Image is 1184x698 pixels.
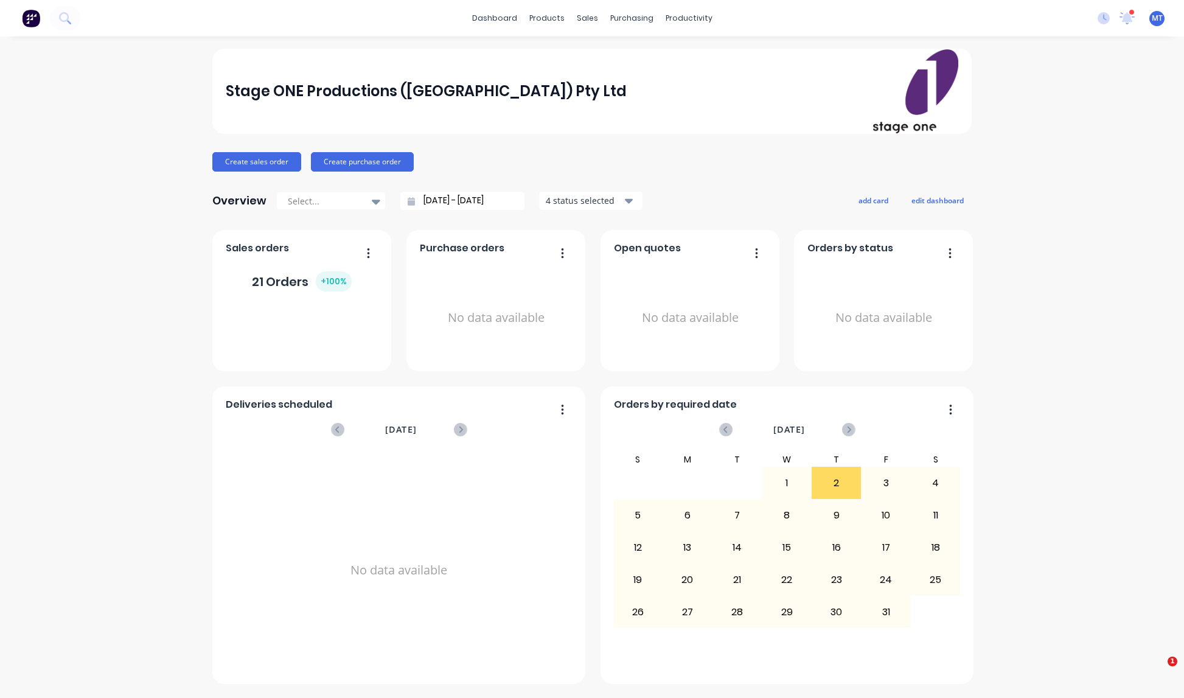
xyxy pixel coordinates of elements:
[773,423,805,436] span: [DATE]
[311,152,414,172] button: Create purchase order
[614,241,681,256] span: Open quotes
[812,565,861,595] div: 23
[862,532,910,563] div: 17
[812,500,861,531] div: 9
[420,241,504,256] span: Purchase orders
[862,565,910,595] div: 24
[226,79,627,103] div: Stage ONE Productions ([GEOGRAPHIC_DATA]) Pty Ltd
[614,565,663,595] div: 19
[762,468,811,498] div: 1
[713,500,762,531] div: 7
[911,468,960,498] div: 4
[812,452,862,467] div: T
[613,452,663,467] div: S
[862,500,910,531] div: 10
[713,565,762,595] div: 21
[812,532,861,563] div: 16
[663,597,712,627] div: 27
[385,423,417,436] span: [DATE]
[762,597,811,627] div: 29
[614,397,737,412] span: Orders by required date
[604,9,660,27] div: purchasing
[614,532,663,563] div: 12
[252,271,352,291] div: 21 Orders
[1168,657,1177,666] span: 1
[614,597,663,627] div: 26
[226,241,289,256] span: Sales orders
[22,9,40,27] img: Factory
[713,532,762,563] div: 14
[862,468,910,498] div: 3
[663,500,712,531] div: 6
[862,597,910,627] div: 31
[466,9,523,27] a: dashboard
[713,597,762,627] div: 28
[546,194,622,207] div: 4 status selected
[663,532,712,563] div: 13
[316,271,352,291] div: + 100 %
[420,260,573,375] div: No data available
[812,468,861,498] div: 2
[614,260,767,375] div: No data available
[1152,13,1163,24] span: MT
[911,500,960,531] div: 11
[212,152,301,172] button: Create sales order
[807,260,960,375] div: No data available
[911,532,960,563] div: 18
[911,565,960,595] div: 25
[1143,657,1172,686] iframe: Intercom live chat
[663,452,712,467] div: M
[539,192,642,210] button: 4 status selected
[226,452,573,688] div: No data available
[861,452,911,467] div: F
[762,500,811,531] div: 8
[523,9,571,27] div: products
[614,500,663,531] div: 5
[873,49,958,133] img: Stage ONE Productions (VIC) Pty Ltd
[712,452,762,467] div: T
[663,565,712,595] div: 20
[660,9,719,27] div: productivity
[911,452,961,467] div: S
[812,597,861,627] div: 30
[851,192,896,208] button: add card
[807,241,893,256] span: Orders by status
[571,9,604,27] div: sales
[762,565,811,595] div: 22
[762,532,811,563] div: 15
[762,452,812,467] div: W
[904,192,972,208] button: edit dashboard
[212,189,266,213] div: Overview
